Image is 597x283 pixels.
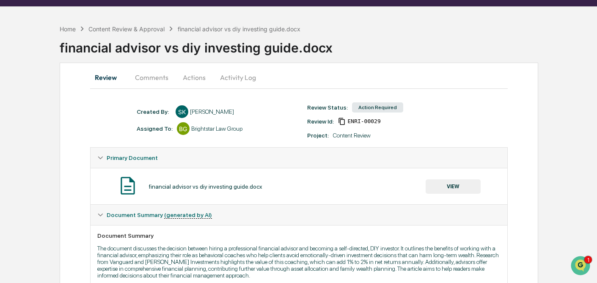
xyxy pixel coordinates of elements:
[191,125,242,132] div: Brightstar Law Group
[175,67,213,88] button: Actions
[58,147,108,162] a: 🗄️Attestations
[8,65,24,80] img: 1746055101610-c473b297-6a78-478c-a979-82029cc54cd1
[60,187,102,193] a: Powered byPylon
[8,18,154,31] p: How can we help?
[178,25,300,33] div: financial advisor vs diy investing guide.docx
[91,205,508,225] div: Document Summary (generated by AI)
[90,67,128,88] button: Review
[97,245,501,279] p: The document discusses the decision between hiring a professional financial advisor and becoming ...
[91,148,508,168] div: Primary Document
[61,151,68,158] div: 🗄️
[38,65,139,73] div: Start new chat
[164,212,212,219] u: (generated by AI)
[26,115,69,122] span: [PERSON_NAME]
[333,132,371,139] div: Content Review
[38,73,120,80] div: We're offline, we'll be back soon
[8,94,57,101] div: Past conversations
[347,118,380,125] span: 6782415e-c64f-4f73-95dc-462ac4dd650b
[8,151,15,158] div: 🖐️
[8,167,15,174] div: 🔎
[307,104,348,111] div: Review Status:
[18,65,33,80] img: 8933085812038_c878075ebb4cc5468115_72.jpg
[570,255,593,278] iframe: Open customer support
[84,187,102,193] span: Pylon
[60,33,597,55] div: financial advisor vs diy investing guide.docx
[137,108,171,115] div: Created By: ‎ ‎
[213,67,263,88] button: Activity Log
[17,166,53,175] span: Data Lookup
[97,232,501,239] div: Document Summary
[307,132,329,139] div: Project:
[17,115,24,122] img: 1746055101610-c473b297-6a78-478c-a979-82029cc54cd1
[88,25,165,33] div: Content Review & Approval
[177,122,190,135] div: BG
[144,67,154,77] button: Start new chat
[117,175,138,196] img: Document Icon
[70,150,105,159] span: Attestations
[5,163,57,178] a: 🔎Data Lookup
[70,115,73,122] span: •
[8,107,22,121] img: Jack Rasmussen
[17,150,55,159] span: Preclearance
[90,67,508,88] div: secondary tabs example
[75,115,92,122] span: [DATE]
[307,118,334,125] div: Review Id:
[107,212,212,218] span: Document Summary
[176,105,188,118] div: SK
[352,102,403,113] div: Action Required
[149,183,262,190] div: financial advisor vs diy investing guide.docx
[107,154,158,161] span: Primary Document
[128,67,175,88] button: Comments
[60,25,76,33] div: Home
[5,147,58,162] a: 🖐️Preclearance
[190,108,234,115] div: [PERSON_NAME]
[426,179,481,194] button: VIEW
[131,92,154,102] button: See all
[137,125,173,132] div: Assigned To:
[91,168,508,204] div: Primary Document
